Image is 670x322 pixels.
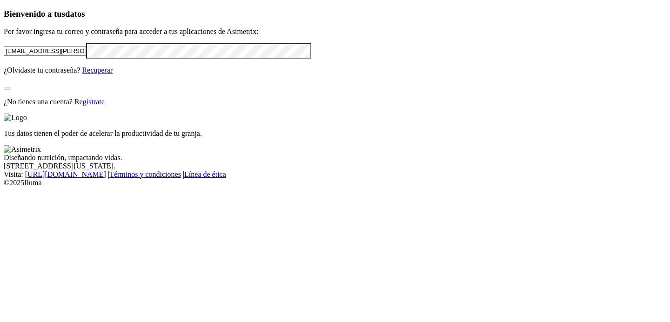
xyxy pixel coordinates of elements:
[82,66,113,74] a: Recuperar
[4,162,666,170] div: [STREET_ADDRESS][US_STATE].
[4,98,666,106] p: ¿No tienes una cuenta?
[4,145,41,154] img: Asimetrix
[4,154,666,162] div: Diseñando nutrición, impactando vidas.
[4,170,666,179] div: Visita : | |
[74,98,105,106] a: Regístrate
[4,129,666,138] p: Tus datos tienen el poder de acelerar la productividad de tu granja.
[4,66,666,74] p: ¿Olvidaste tu contraseña?
[4,46,86,56] input: Tu correo
[4,179,666,187] div: © 2025 Iluma
[65,9,85,19] span: datos
[4,9,666,19] h3: Bienvenido a tus
[4,27,666,36] p: Por favor ingresa tu correo y contraseña para acceder a tus aplicaciones de Asimetrix:
[184,170,226,178] a: Línea de ética
[109,170,181,178] a: Términos y condiciones
[25,170,106,178] a: [URL][DOMAIN_NAME]
[4,114,27,122] img: Logo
